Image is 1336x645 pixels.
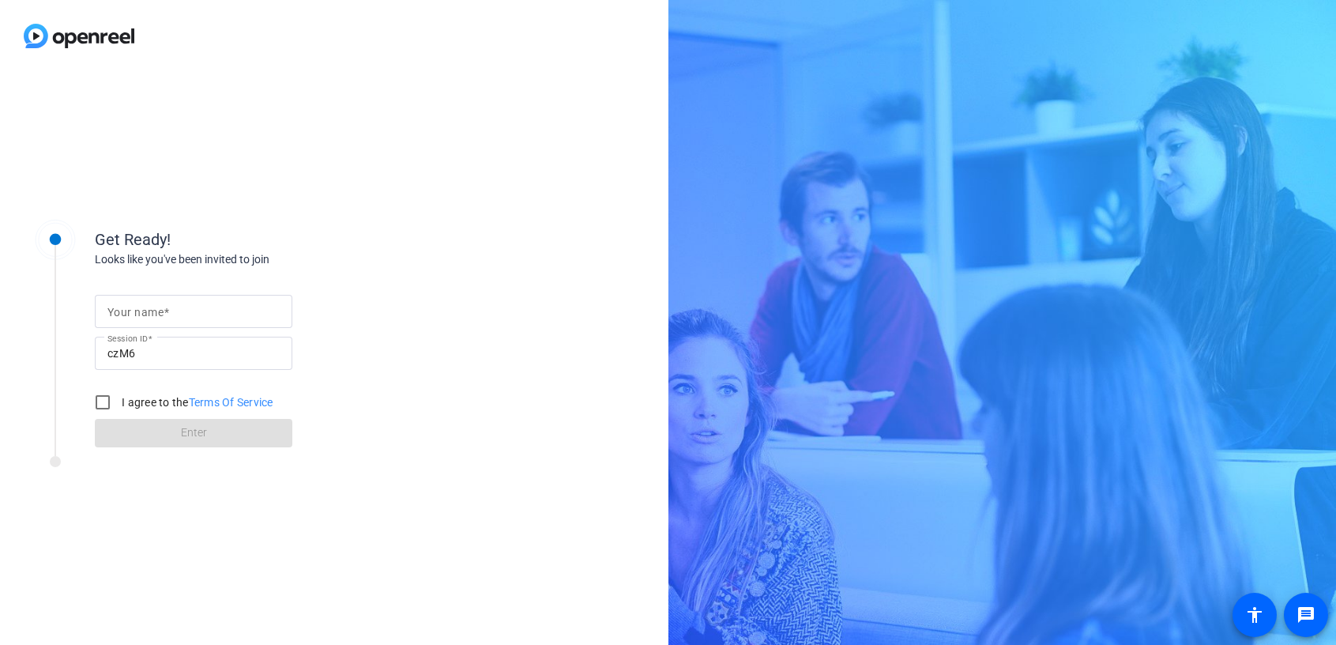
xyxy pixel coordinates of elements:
div: Get Ready! [95,228,411,251]
mat-icon: message [1296,605,1315,624]
a: Terms Of Service [189,396,273,409]
mat-label: Session ID [107,334,148,343]
div: Looks like you've been invited to join [95,251,411,268]
mat-label: Your name [107,306,164,319]
mat-icon: accessibility [1245,605,1264,624]
label: I agree to the [119,394,273,410]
